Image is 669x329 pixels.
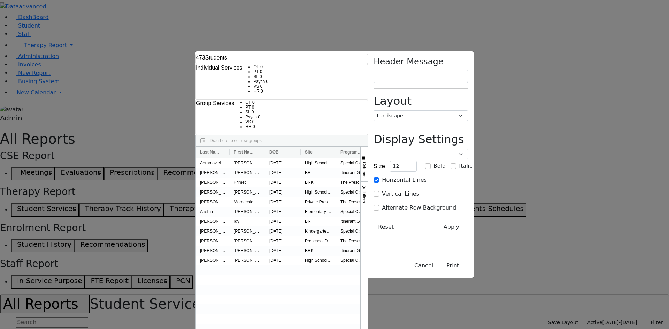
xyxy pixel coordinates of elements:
[196,158,585,168] div: Press SPACE to select this row.
[196,246,585,256] div: Press SPACE to select this row.
[252,119,255,124] span: 0
[245,115,257,119] span: Psych
[301,197,336,207] div: Private Preschool
[340,150,362,155] span: Program Type
[336,187,372,197] div: Special Class - K12
[410,259,438,272] button: Close
[196,285,585,295] div: Press SPACE to select this row.
[360,152,368,181] button: Columns
[230,226,265,236] div: [PERSON_NAME]
[265,236,301,246] div: [DATE]
[438,259,468,272] button: Print
[196,178,230,187] div: [PERSON_NAME]
[265,207,301,217] div: [DATE]
[336,246,372,256] div: Itinerant Girls
[265,197,301,207] div: [DATE]
[336,207,372,217] div: Special Class - K12
[196,256,585,265] div: Press SPACE to select this row.
[230,236,265,246] div: [PERSON_NAME]
[301,246,336,256] div: BRK
[196,295,585,304] div: Press SPACE to select this row.
[253,64,259,69] span: OT
[196,178,585,187] div: Press SPACE to select this row.
[196,64,242,71] h6: Individual Services
[196,226,230,236] div: [PERSON_NAME]
[261,89,263,94] span: 0
[230,207,265,217] div: [PERSON_NAME]
[245,119,251,124] span: VS
[196,217,585,226] div: Press SPACE to select this row.
[196,187,585,197] div: Press SPACE to select this row.
[265,168,301,178] div: [DATE]
[252,105,254,110] span: 0
[374,57,468,67] h4: Header Message
[230,197,265,207] div: Mordechie
[305,150,313,155] span: Site
[301,256,336,265] div: High School Boys Division
[265,178,301,187] div: [DATE]
[230,246,265,256] div: [PERSON_NAME]
[258,115,260,119] span: 0
[245,124,251,129] span: HR
[382,176,426,184] label: Horizontal Lines
[265,256,301,265] div: [DATE]
[362,162,367,178] span: Columns
[196,54,227,61] h6: Students
[230,178,265,187] div: Frimet
[301,168,336,178] div: BR
[253,74,258,79] span: SL
[374,220,398,234] button: Reset
[269,150,279,155] span: DOB
[260,84,263,89] span: 0
[459,162,472,170] label: Italic
[230,158,265,168] div: [PERSON_NAME]
[196,55,205,61] span: 473
[265,226,301,236] div: [DATE]
[265,217,301,226] div: [DATE]
[196,275,585,285] div: Press SPACE to select this row.
[196,236,585,246] div: Press SPACE to select this row.
[433,162,446,170] label: Bold
[196,100,234,107] h6: Group Services
[196,314,585,324] div: Press SPACE to select this row.
[301,236,336,246] div: Preschool Division
[196,217,230,226] div: [PERSON_NAME]
[435,220,468,234] button: Apply
[230,168,265,178] div: [PERSON_NAME]
[374,94,468,108] h2: Layout
[336,168,372,178] div: Itinerant Girls
[336,178,372,187] div: The Preschool Itinerant
[253,69,259,74] span: PT
[196,226,585,236] div: Press SPACE to select this row.
[260,64,263,69] span: 0
[234,150,255,155] span: First Name
[336,217,372,226] div: Itinerant Girls
[336,197,372,207] div: The Preschool Itinerant
[382,190,419,198] label: Vertical Lines
[196,246,230,256] div: [PERSON_NAME]
[200,150,220,155] span: Last Name
[230,256,265,265] div: [PERSON_NAME]
[382,204,456,212] label: Alternate Row Background
[265,158,301,168] div: [DATE]
[301,226,336,236] div: Kindergarten PS
[336,236,372,246] div: The Preschool Half-Day
[245,100,251,105] span: OT
[265,246,301,256] div: [DATE]
[301,187,336,197] div: High School Girls Division
[265,187,301,197] div: [DATE]
[301,207,336,217] div: Elementary Division
[196,158,230,168] div: Abramovici
[260,74,262,79] span: 0
[301,217,336,226] div: BR
[230,217,265,226] div: Idy
[196,236,230,246] div: [PERSON_NAME]
[301,158,336,168] div: High School Boys Division
[210,138,262,143] span: Drag here to set row groups
[196,197,230,207] div: [PERSON_NAME]
[230,187,265,197] div: [PERSON_NAME]
[360,181,368,206] button: Filters
[196,197,585,207] div: Press SPACE to select this row.
[252,100,255,105] span: 0
[253,79,265,84] span: Psych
